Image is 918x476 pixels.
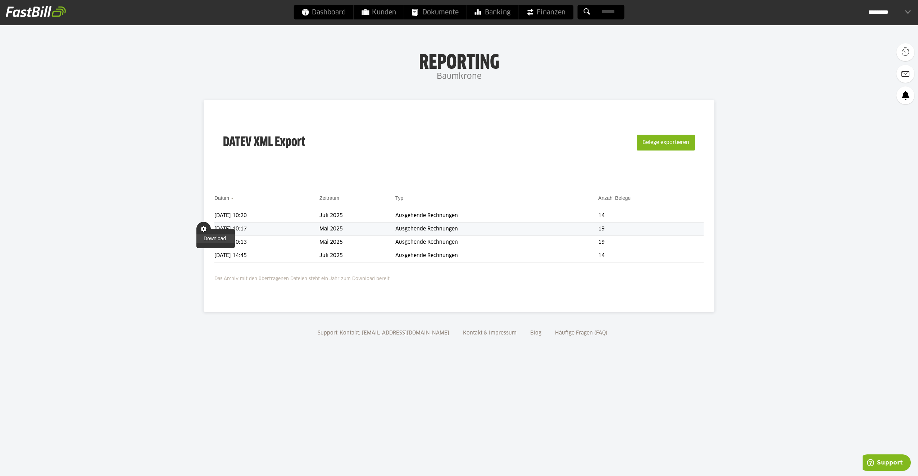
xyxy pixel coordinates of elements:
[395,223,598,236] td: Ausgehende Rechnungen
[395,249,598,262] td: Ausgehende Rechnungen
[527,5,565,19] span: Finanzen
[319,249,395,262] td: Juli 2025
[863,454,911,472] iframe: Öffnet ein Widget, in dem Sie weitere Informationen finden
[637,135,695,151] button: Belege exportieren
[72,51,846,69] h1: Reporting
[395,236,598,249] td: Ausgehende Rechnungen
[302,5,346,19] span: Dashboard
[319,209,395,223] td: Juli 2025
[319,195,339,201] a: Zeitraum
[475,5,510,19] span: Banking
[319,223,395,236] td: Mai 2025
[404,5,467,19] a: Dokumente
[598,236,704,249] td: 19
[214,195,229,201] a: Datum
[519,5,573,19] a: Finanzen
[467,5,518,19] a: Banking
[6,6,66,17] img: fastbill_logo_white.png
[395,209,598,223] td: Ausgehende Rechnungen
[553,331,610,336] a: Häufige Fragen (FAQ)
[598,195,631,201] a: Anzahl Belege
[598,223,704,236] td: 19
[196,234,235,243] a: Download
[223,120,305,166] h3: DATEV XML Export
[214,236,319,249] td: [DATE] 10:13
[354,5,404,19] a: Kunden
[412,5,459,19] span: Dokumente
[214,223,319,236] td: [DATE] 10:17
[214,209,319,223] td: [DATE] 10:20
[395,195,404,201] a: Typ
[460,331,519,336] a: Kontakt & Impressum
[362,5,396,19] span: Kunden
[598,249,704,262] td: 14
[294,5,354,19] a: Dashboard
[214,271,704,283] p: Das Archiv mit den übertragenen Dateien steht ein Jahr zum Download bereit
[315,331,452,336] a: Support-Kontakt: [EMAIL_ADDRESS][DOMAIN_NAME]
[319,236,395,249] td: Mai 2025
[214,249,319,262] td: [DATE] 14:45
[231,198,235,199] img: sort_desc.gif
[598,209,704,223] td: 14
[528,331,544,336] a: Blog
